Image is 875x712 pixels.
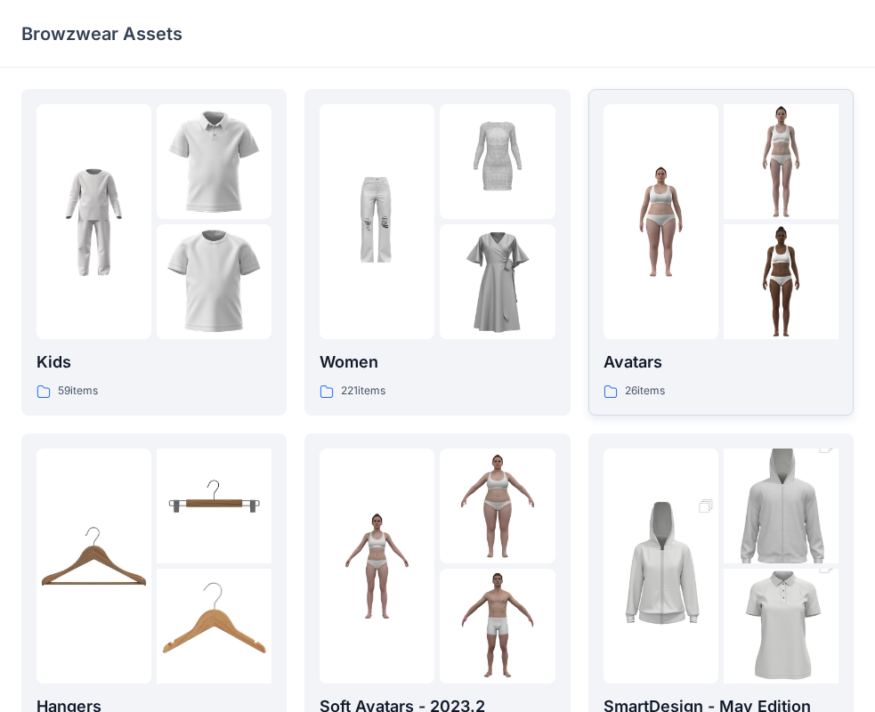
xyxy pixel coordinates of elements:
img: folder 2 [157,104,271,219]
img: folder 1 [604,480,718,652]
p: Kids [36,350,271,375]
img: folder 2 [157,449,271,563]
img: folder 1 [604,165,718,279]
p: 59 items [58,382,98,400]
p: Browzwear Assets [21,21,182,46]
img: folder 3 [440,569,555,684]
img: folder 2 [440,449,555,563]
a: folder 1folder 2folder 3Avatars26items [588,89,854,416]
p: Avatars [604,350,839,375]
img: folder 3 [157,224,271,339]
img: folder 1 [320,165,434,279]
img: folder 3 [157,569,271,684]
p: 221 items [341,382,385,400]
img: folder 2 [440,104,555,219]
img: folder 1 [36,165,151,279]
img: folder 1 [36,508,151,623]
img: folder 1 [320,508,434,623]
img: folder 2 [724,420,839,593]
img: folder 3 [440,224,555,339]
p: Women [320,350,555,375]
a: folder 1folder 2folder 3Women221items [304,89,570,416]
img: folder 2 [724,104,839,219]
a: folder 1folder 2folder 3Kids59items [21,89,287,416]
img: folder 3 [724,224,839,339]
p: 26 items [625,382,665,400]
